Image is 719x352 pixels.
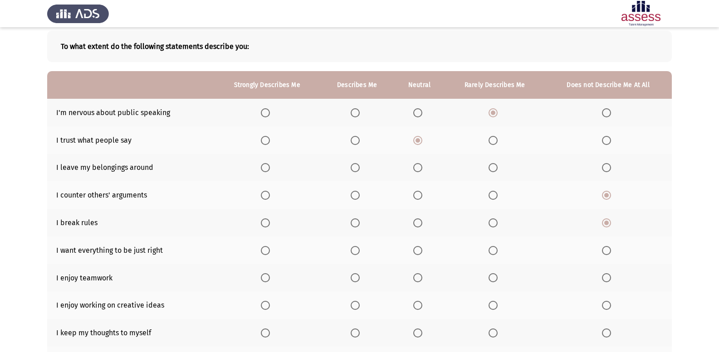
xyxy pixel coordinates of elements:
th: Strongly Describes Me [214,71,320,99]
td: I trust what people say [47,126,214,154]
mat-radio-group: Select an option [261,273,274,282]
td: I want everything to be just right [47,236,214,264]
th: Neutral [394,71,445,99]
mat-radio-group: Select an option [261,108,274,116]
mat-radio-group: Select an option [602,108,615,116]
mat-radio-group: Select an option [351,108,363,116]
img: Assess Talent Management logo [47,1,109,26]
mat-radio-group: Select an option [489,328,501,337]
mat-radio-group: Select an option [261,328,274,337]
mat-radio-group: Select an option [261,135,274,144]
mat-radio-group: Select an option [351,218,363,227]
mat-radio-group: Select an option [489,163,501,172]
th: Does not Describe Me At All [544,71,672,99]
mat-radio-group: Select an option [351,190,363,199]
mat-radio-group: Select an option [413,273,426,282]
td: I enjoy teamwork [47,264,214,292]
mat-radio-group: Select an option [413,246,426,254]
mat-radio-group: Select an option [489,273,501,282]
td: I keep my thoughts to myself [47,319,214,347]
mat-radio-group: Select an option [489,190,501,199]
mat-radio-group: Select an option [351,300,363,309]
mat-radio-group: Select an option [261,300,274,309]
td: I'm nervous about public speaking [47,99,214,126]
img: Assessment logo of ASSESS Employability - EBI [610,1,672,26]
td: I counter others' arguments [47,181,214,209]
mat-radio-group: Select an option [413,300,426,309]
mat-radio-group: Select an option [351,273,363,282]
mat-radio-group: Select an option [261,246,274,254]
mat-radio-group: Select an option [489,300,501,309]
th: Describes Me [320,71,394,99]
mat-radio-group: Select an option [351,328,363,337]
mat-radio-group: Select an option [602,218,615,227]
td: I break rules [47,209,214,236]
mat-radio-group: Select an option [351,163,363,172]
mat-radio-group: Select an option [489,108,501,116]
th: Rarely Describes Me [445,71,544,99]
b: To what extent do the following statements describe you: [61,42,658,51]
mat-radio-group: Select an option [602,273,615,282]
td: I leave my belongings around [47,154,214,182]
mat-radio-group: Select an option [261,163,274,172]
mat-radio-group: Select an option [489,246,501,254]
mat-radio-group: Select an option [351,246,363,254]
mat-radio-group: Select an option [413,163,426,172]
td: I enjoy working on creative ideas [47,291,214,319]
mat-radio-group: Select an option [413,328,426,337]
mat-radio-group: Select an option [489,135,501,144]
mat-radio-group: Select an option [489,218,501,227]
mat-radio-group: Select an option [261,190,274,199]
mat-radio-group: Select an option [261,218,274,227]
mat-radio-group: Select an option [602,135,615,144]
mat-radio-group: Select an option [413,218,426,227]
mat-radio-group: Select an option [413,190,426,199]
mat-radio-group: Select an option [602,246,615,254]
mat-radio-group: Select an option [602,163,615,172]
mat-radio-group: Select an option [351,135,363,144]
mat-radio-group: Select an option [413,108,426,116]
mat-radio-group: Select an option [413,135,426,144]
mat-radio-group: Select an option [602,328,615,337]
mat-radio-group: Select an option [602,190,615,199]
mat-radio-group: Select an option [602,300,615,309]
